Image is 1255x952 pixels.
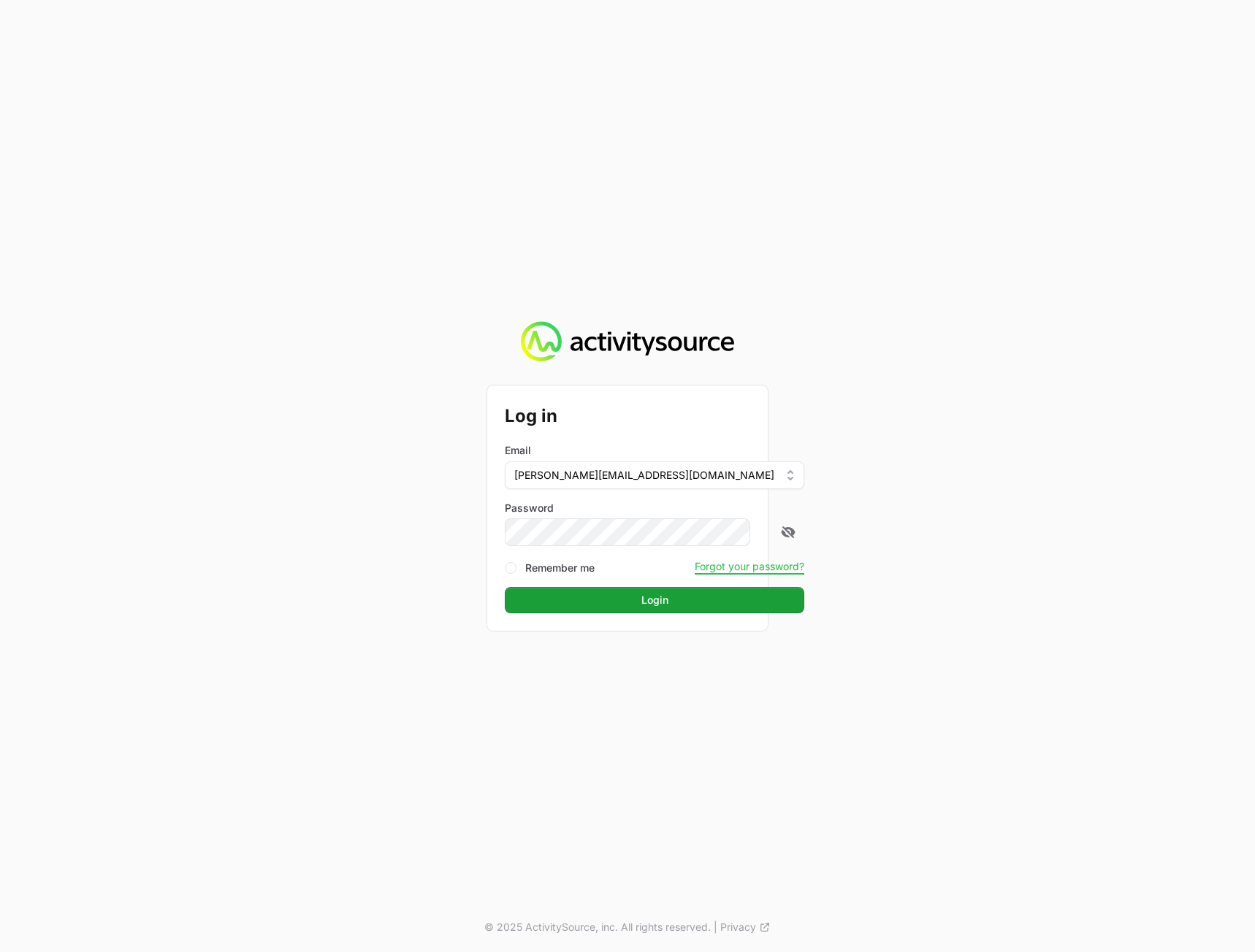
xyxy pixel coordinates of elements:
label: Password [505,501,804,515]
p: © 2025 ActivitySource, inc. All rights reserved. [484,920,711,934]
button: [PERSON_NAME][EMAIL_ADDRESS][DOMAIN_NAME] [505,461,804,489]
label: Email [505,443,531,458]
span: Login [641,591,668,609]
label: Remember me [525,561,595,575]
button: Login [505,587,804,613]
span: | [714,920,717,934]
span: [PERSON_NAME][EMAIL_ADDRESS][DOMAIN_NAME] [514,468,774,483]
h2: Log in [505,403,804,429]
img: Activity Source [521,321,733,362]
a: Privacy [720,920,771,934]
button: Forgot your password? [695,560,804,573]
